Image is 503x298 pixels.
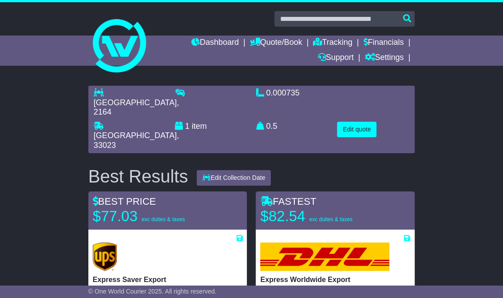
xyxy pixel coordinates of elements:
p: Express Saver Export [93,275,243,284]
span: item [192,122,207,131]
button: Edit quote [337,122,376,137]
span: , 33023 [94,131,179,150]
button: Edit Collection Date [197,170,271,186]
a: Quote/Book [250,36,302,51]
span: 0.5 [266,122,277,131]
img: DHL: Express Worldwide Export [260,242,389,271]
span: FASTEST [260,196,316,207]
span: exc duties & taxes [309,216,352,223]
img: UPS (new): Express Saver Export [93,242,117,271]
span: 1 [185,122,190,131]
span: [GEOGRAPHIC_DATA] [94,98,177,107]
a: Tracking [313,36,352,51]
span: [GEOGRAPHIC_DATA] [94,131,177,140]
a: Dashboard [191,36,239,51]
p: Express Worldwide Export [260,275,410,284]
span: 0.000735 [266,88,300,97]
span: © One World Courier 2025. All rights reserved. [88,288,217,295]
p: $77.03 [93,207,204,225]
a: Settings [364,51,404,66]
a: Support [318,51,354,66]
span: BEST PRICE [93,196,156,207]
span: , 2164 [94,98,179,117]
span: exc duties & taxes [142,216,185,223]
p: $82.54 [260,207,371,225]
div: Best Results [84,167,193,186]
a: Financials [363,36,404,51]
